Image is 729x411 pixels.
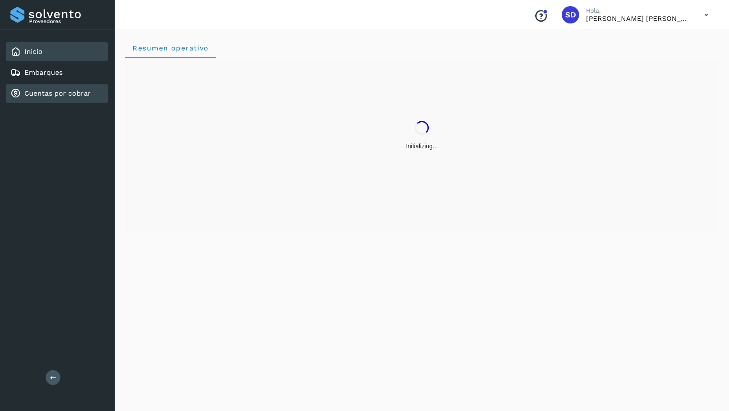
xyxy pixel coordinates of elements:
a: Embarques [24,68,63,77]
div: Inicio [6,42,108,61]
div: Cuentas por cobrar [6,84,108,103]
p: Sergio David Rojas Mote [586,14,690,23]
div: Embarques [6,63,108,82]
a: Inicio [24,47,43,56]
a: Cuentas por cobrar [24,89,91,97]
p: Proveedores [29,18,104,24]
span: Resumen operativo [132,44,209,52]
p: Hola, [586,7,690,14]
